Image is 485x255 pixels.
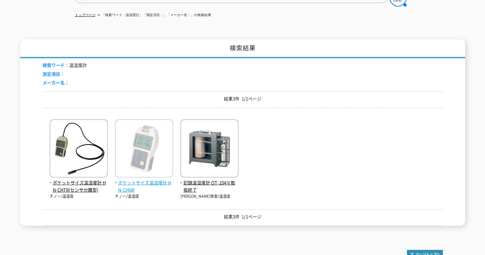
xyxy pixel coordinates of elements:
li: 「検索ワード：温湿度計」「測定項目：」「メーカー名：」の検索結果 [97,12,211,19]
a: トップページ [75,13,95,17]
a: 記録温湿度計 OT-104※取扱終了 [180,172,239,193]
p: チノー/温湿度 [115,194,173,199]
span: 検索ワード： [42,62,69,68]
span: メーカー名： [42,79,69,86]
span: ポケットサイズ温湿度計 HN-CHTR(センサ分離型) [50,179,108,194]
p: [PERSON_NAME]商事/温湿度 [180,194,239,199]
span: ポケットサイズ温湿度計 HN-CHNR [115,179,173,194]
p: チノー/温湿度 [50,194,108,199]
a: ポケットサイズ温湿度計 HN-CHNR [115,172,173,193]
img: OT-104※取扱終了 [180,119,239,179]
h1: 検索結果 [20,39,465,58]
p: 結果3件 1/1ページ [42,213,443,220]
p: 結果3件 1/1ページ [42,95,443,102]
li: 温湿度計 [42,62,87,69]
img: HN-CHNR [115,119,173,179]
img: HN-CHTR(センサ分離型) [50,119,108,179]
span: 測定項目： [42,71,65,77]
span: 記録温湿度計 OT-104※取扱終了 [180,179,239,194]
a: ポケットサイズ温湿度計 HN-CHTR(センサ分離型) [50,172,108,193]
